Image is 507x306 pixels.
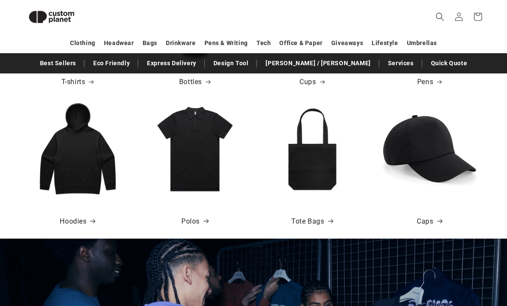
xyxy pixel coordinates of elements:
[60,215,95,228] a: Hoodies
[417,76,442,88] a: Pens
[104,36,134,51] a: Headwear
[89,56,134,71] a: Eco Friendly
[372,36,398,51] a: Lifestyle
[407,36,437,51] a: Umbrellas
[61,76,94,88] a: T-shirts
[143,56,201,71] a: Express Delivery
[205,36,248,51] a: Pens & Writing
[261,56,375,71] a: [PERSON_NAME] / [PERSON_NAME]
[299,76,324,88] a: Cups
[279,36,322,51] a: Office & Paper
[427,56,472,71] a: Quick Quote
[209,56,253,71] a: Design Tool
[257,36,271,51] a: Tech
[431,7,449,26] summary: Search
[179,76,211,88] a: Bottles
[70,36,95,51] a: Clothing
[36,56,80,71] a: Best Sellers
[291,215,333,228] a: Tote Bags
[181,215,208,228] a: Polos
[331,36,363,51] a: Giveaways
[384,56,418,71] a: Services
[143,36,157,51] a: Bags
[166,36,195,51] a: Drinkware
[355,213,507,306] iframe: Chat Widget
[21,3,82,30] img: Custom Planet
